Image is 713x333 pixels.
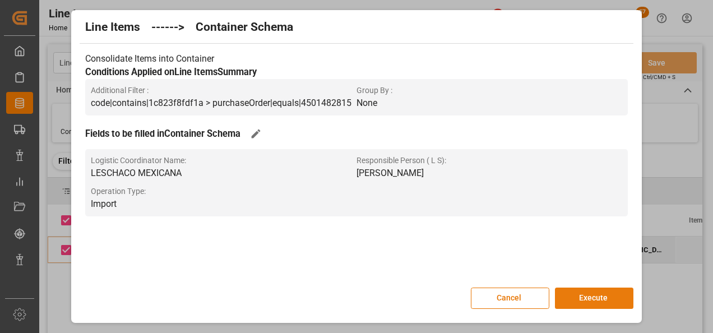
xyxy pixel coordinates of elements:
[356,166,622,180] p: [PERSON_NAME]
[91,96,356,110] p: code|contains|1c823f8fdf1a > purchaseOrder|equals|4501482815
[91,186,356,197] span: Operation Type :
[151,18,184,36] h2: ------>
[91,166,356,180] p: LESCHACO MEXICANA
[356,85,622,96] span: Group By :
[356,155,622,166] span: Responsible Person ( L S) :
[356,96,622,110] p: None
[91,85,356,96] span: Additional Filter :
[196,18,293,36] h2: Container Schema
[85,127,240,141] h3: Fields to be filled in Container Schema
[555,288,633,309] button: Execute
[471,288,549,309] button: Cancel
[85,52,628,66] p: Consolidate Items into Container
[85,18,140,36] h2: Line Items
[91,197,356,211] p: Import
[91,155,356,166] span: Logistic Coordinator Name :
[85,66,628,80] h3: Conditions Applied on Line Items Summary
